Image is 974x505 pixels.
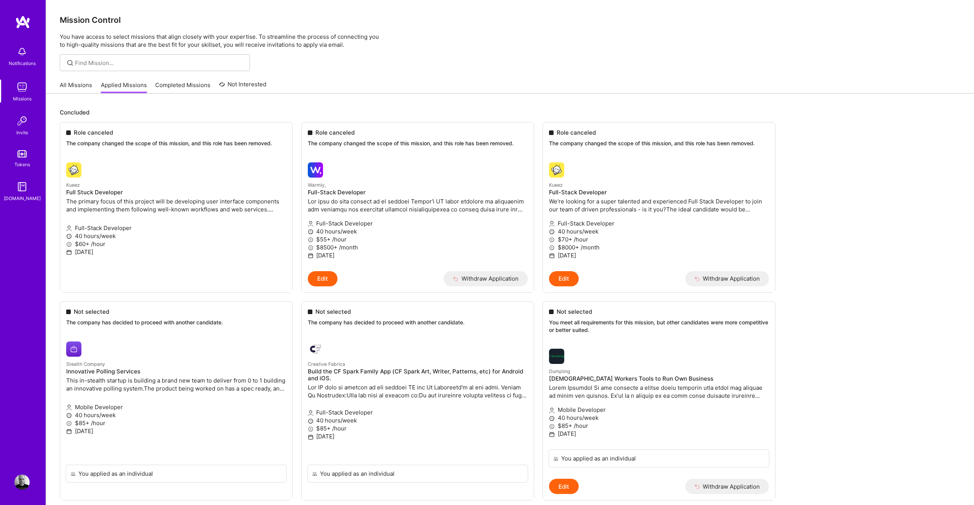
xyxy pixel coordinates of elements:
i: icon Clock [308,229,314,235]
div: Notifications [9,59,36,67]
div: Invite [16,129,28,137]
img: teamwork [14,79,30,95]
div: Missions [13,95,32,103]
p: We're looking for a super talented and experienced Full Stack Developer to join our team of drive... [549,197,769,213]
p: $55+ /hour [308,235,528,243]
h3: Mission Control [60,15,960,25]
a: Kueez company logoKueezFull-Stack DeveloperWe're looking for a super talented and experienced Ful... [543,156,775,271]
p: [DATE] [308,251,528,259]
i: icon MoneyGray [549,424,555,429]
img: tokens [18,150,27,157]
p: You meet all requirements for this mission, but other candidates were more competitive or better ... [549,319,769,333]
a: Warmly, company logoWarmly,Full-Stack DeveloperLor ipsu do sita consect ad el seddoei Tempor'i UT... [302,156,534,271]
button: Edit [549,479,579,494]
img: logo [15,15,30,29]
button: Withdraw Application [444,271,528,286]
p: Mobile Developer [549,406,769,414]
img: bell [14,44,30,59]
i: icon Calendar [308,253,314,259]
i: icon Clock [549,416,555,421]
i: icon Calendar [549,253,555,259]
i: icon MoneyGray [549,245,555,251]
p: Full-Stack Developer [549,219,769,227]
h4: [DEMOGRAPHIC_DATA] Workers Tools to Run Own Business [549,375,769,382]
p: Lorem Ipsumdol Si ame consecte a elitse doeiu temporin utla etdol mag aliquae ad minim ven quisno... [549,384,769,400]
p: The company changed the scope of this mission, and this role has been removed. [308,140,528,147]
a: Applied Missions [101,81,147,94]
p: [DATE] [549,251,769,259]
a: Dumpling company logoDumpling[DEMOGRAPHIC_DATA] Workers Tools to Run Own BusinessLorem Ipsumdol S... [543,343,775,449]
i: icon MoneyGray [308,237,314,243]
img: Invite [14,113,30,129]
img: Kueez company logo [549,162,564,178]
small: Kueez [549,182,563,188]
button: Withdraw Application [685,479,769,494]
p: $70+ /hour [549,235,769,243]
p: 40 hours/week [549,414,769,422]
button: Edit [549,271,579,286]
small: Warmly, [308,182,326,188]
a: Completed Missions [155,81,210,94]
button: Withdraw Application [685,271,769,286]
div: [DOMAIN_NAME] [4,194,41,202]
div: You applied as an individual [561,454,636,462]
span: Not selected [557,308,592,316]
i: icon Applicant [549,221,555,227]
p: $8000+ /month [549,243,769,251]
i: icon MoneyGray [549,237,555,243]
div: Tokens [14,160,30,168]
i: icon Applicant [549,408,555,413]
img: guide book [14,179,30,194]
p: [DATE] [549,430,769,438]
i: icon Clock [549,229,555,235]
span: Role canceled [557,129,596,137]
p: 40 hours/week [308,227,528,235]
i: icon SearchGrey [66,59,75,67]
button: Edit [308,271,337,286]
small: Dumpling [549,368,570,374]
h4: Full-Stack Developer [308,189,528,196]
input: Find Mission... [75,59,244,67]
p: The company changed the scope of this mission, and this role has been removed. [549,140,769,147]
p: Concluded [60,108,960,116]
p: Full-Stack Developer [308,219,528,227]
span: Role canceled [315,129,355,137]
img: Dumpling company logo [549,349,564,364]
p: $85+ /hour [549,422,769,430]
i: icon Applicant [308,221,314,227]
img: User Avatar [14,475,30,490]
i: icon Calendar [549,432,555,437]
a: User Avatar [13,475,32,490]
p: $8500+ /month [308,243,528,251]
p: You have access to select missions that align closely with your expertise. To streamline the proc... [60,33,960,49]
img: Warmly, company logo [308,162,323,178]
h4: Full-Stack Developer [549,189,769,196]
p: 40 hours/week [549,227,769,235]
a: Not Interested [219,80,267,94]
p: Lor ipsu do sita consect ad el seddoei Tempor'i UT labor etdolore ma aliquaenim adm veniamqu nos ... [308,197,528,213]
a: All Missions [60,81,92,94]
i: icon MoneyGray [308,245,314,251]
